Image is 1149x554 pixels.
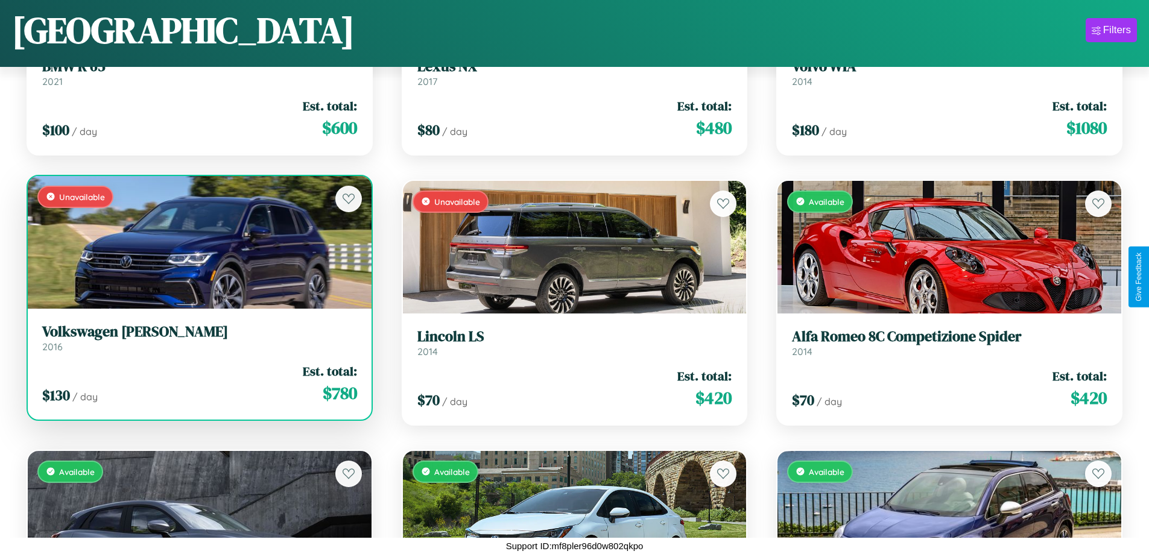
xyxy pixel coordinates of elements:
a: Volvo WIA2014 [792,58,1107,87]
a: Lincoln LS2014 [417,328,732,357]
span: Est. total: [303,362,357,380]
a: Alfa Romeo 8C Competizione Spider2014 [792,328,1107,357]
span: 2021 [42,75,63,87]
span: / day [72,125,97,137]
span: $ 480 [696,116,732,140]
a: Volkswagen [PERSON_NAME]2016 [42,323,357,353]
span: Est. total: [1052,97,1107,115]
span: 2014 [792,75,812,87]
span: Available [809,197,844,207]
span: $ 420 [1071,386,1107,410]
span: Unavailable [59,192,105,202]
h3: Volkswagen [PERSON_NAME] [42,323,357,341]
span: / day [442,125,467,137]
span: $ 100 [42,120,69,140]
span: $ 420 [695,386,732,410]
span: 2017 [417,75,437,87]
span: $ 80 [417,120,440,140]
span: 2014 [792,345,812,357]
a: Lexus NX2017 [417,58,732,87]
button: Filters [1086,18,1137,42]
h3: Lexus NX [417,58,732,75]
span: / day [72,391,98,403]
span: Est. total: [677,97,732,115]
span: Available [59,467,95,477]
span: Est. total: [1052,367,1107,385]
h3: Volvo WIA [792,58,1107,75]
span: Est. total: [303,97,357,115]
span: $ 70 [792,390,814,410]
h3: Alfa Romeo 8C Competizione Spider [792,328,1107,345]
h3: BMW R 65 [42,58,357,75]
p: Support ID: mf8pler96d0w802qkpo [506,538,644,554]
span: Available [434,467,470,477]
div: Filters [1103,24,1131,36]
h3: Lincoln LS [417,328,732,345]
span: $ 70 [417,390,440,410]
span: $ 130 [42,385,70,405]
a: BMW R 652021 [42,58,357,87]
span: Est. total: [677,367,732,385]
span: $ 1080 [1066,116,1107,140]
span: 2014 [417,345,438,357]
span: / day [442,395,467,408]
span: Unavailable [434,197,480,207]
span: $ 600 [322,116,357,140]
span: 2016 [42,341,63,353]
span: / day [821,125,847,137]
div: Give Feedback [1135,253,1143,301]
span: / day [817,395,842,408]
span: Available [809,467,844,477]
span: $ 780 [323,381,357,405]
h1: [GEOGRAPHIC_DATA] [12,5,355,55]
span: $ 180 [792,120,819,140]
